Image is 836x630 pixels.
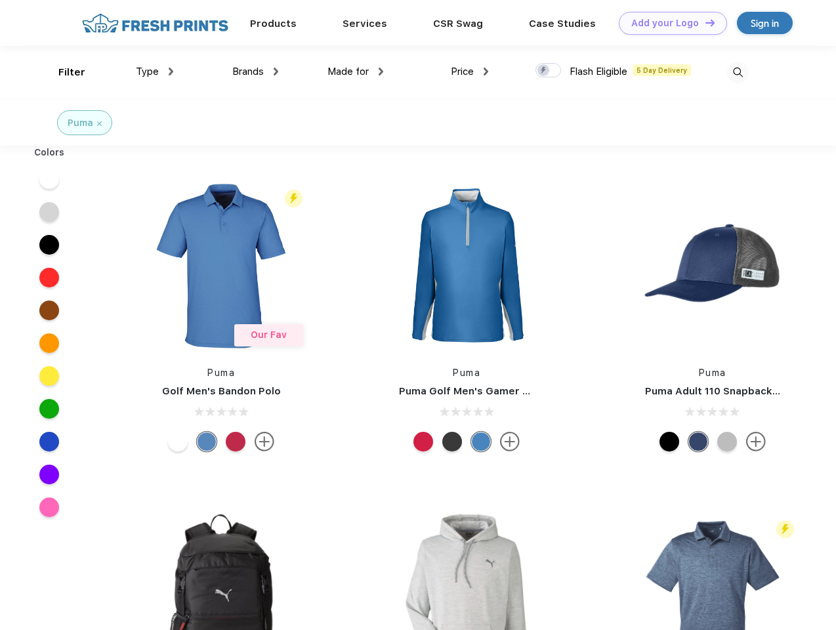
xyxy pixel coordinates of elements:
span: Our Fav [251,329,287,340]
div: Bright Cobalt [471,432,491,451]
span: Price [451,66,474,77]
a: Puma [453,367,480,378]
div: Puma [68,116,93,130]
img: func=resize&h=266 [134,178,308,353]
img: more.svg [746,432,766,451]
img: filter_cancel.svg [97,121,102,126]
span: Brands [232,66,264,77]
a: Puma Golf Men's Gamer Golf Quarter-Zip [399,385,606,397]
div: Filter [58,65,85,80]
div: Colors [24,146,75,159]
div: Quarry with Brt Whit [717,432,737,451]
a: Golf Men's Bandon Polo [162,385,281,397]
img: flash_active_toggle.svg [776,520,794,538]
a: Products [250,18,297,30]
img: dropdown.png [484,68,488,75]
img: more.svg [500,432,520,451]
img: dropdown.png [169,68,173,75]
div: Pma Blk Pma Blk [659,432,679,451]
img: dropdown.png [379,68,383,75]
span: Type [136,66,159,77]
img: DT [705,19,715,26]
div: Peacoat with Qut Shd [688,432,708,451]
div: Ski Patrol [226,432,245,451]
a: Sign in [737,12,793,34]
div: Bright White [168,432,188,451]
img: desktop_search.svg [727,62,749,83]
img: func=resize&h=266 [379,178,554,353]
div: Add your Logo [631,18,699,29]
span: 5 Day Delivery [633,64,691,76]
span: Made for [327,66,369,77]
a: CSR Swag [433,18,483,30]
img: more.svg [255,432,274,451]
img: fo%20logo%202.webp [78,12,232,35]
div: Lake Blue [197,432,217,451]
a: Puma [699,367,726,378]
a: Services [343,18,387,30]
div: Ski Patrol [413,432,433,451]
span: Flash Eligible [570,66,627,77]
div: Puma Black [442,432,462,451]
div: Sign in [751,16,779,31]
img: dropdown.png [274,68,278,75]
img: func=resize&h=266 [625,178,800,353]
img: flash_active_toggle.svg [285,190,303,207]
a: Puma [207,367,235,378]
